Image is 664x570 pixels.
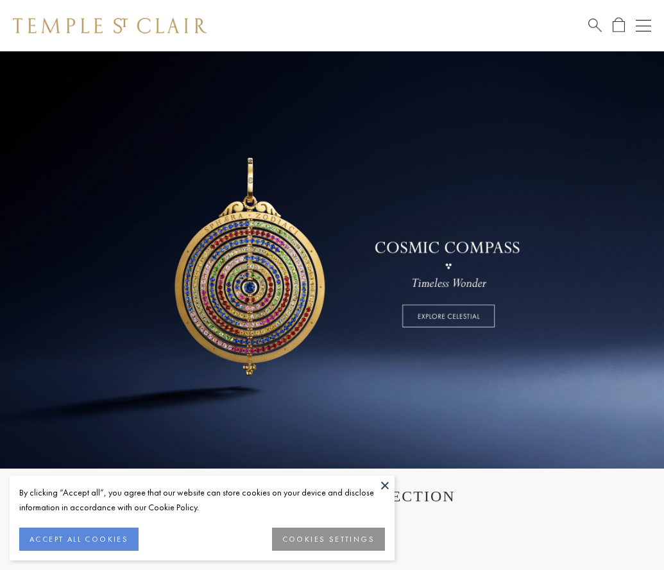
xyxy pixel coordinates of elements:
button: Open navigation [636,18,651,33]
a: Search [588,17,602,33]
a: Open Shopping Bag [613,17,625,33]
div: By clicking “Accept all”, you agree that our website can store cookies on your device and disclos... [19,485,385,515]
img: Temple St. Clair [13,18,207,33]
button: ACCEPT ALL COOKIES [19,528,139,551]
button: COOKIES SETTINGS [272,528,385,551]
